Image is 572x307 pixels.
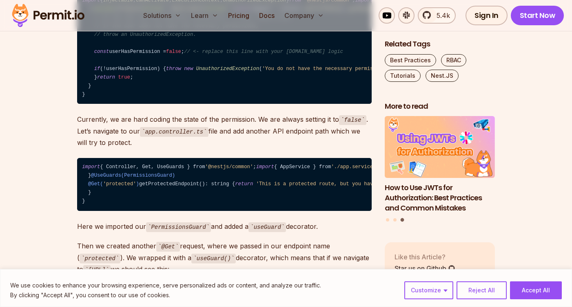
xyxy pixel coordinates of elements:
[77,158,372,211] code: { Controller, Get, UseGuards } from ; { AppService } from ; { PermissionsGuard } from ; export { ...
[510,281,562,299] button: Accept All
[83,265,111,273] a: [URL]
[10,281,321,290] p: We use cookies to enhance your browsing experience, serve personalized ads or content, and analyz...
[457,281,507,299] button: Reject All
[256,164,274,170] span: import
[82,164,100,170] span: import
[88,181,139,187] span: @Get( )
[83,265,111,275] code: [URL]
[156,242,180,252] code: @Get
[191,254,236,263] code: useGuard()
[77,240,372,275] p: Then we created another request, where we passed in our endpoint name ( ). We wrapped it with a d...
[385,101,495,112] h2: More to read
[393,218,397,221] button: Go to slide 2
[386,218,389,221] button: Go to slide 1
[94,32,196,37] span: // throw an UnauthorizedException.
[248,222,286,232] code: useGuard
[94,49,109,55] span: const
[77,221,372,232] p: Here we imported our and added a decorator.
[184,66,193,72] span: new
[10,290,321,300] p: By clicking "Accept All", you consent to our use of cookies.
[385,39,495,49] h2: Related Tags
[8,2,88,29] img: Permit logo
[166,49,181,55] span: false
[395,252,455,262] p: Like this Article?
[205,164,253,170] span: '@nestjs/common'
[339,115,366,125] code: false
[235,181,253,187] span: return
[225,7,253,24] a: Pricing
[432,11,450,20] span: 5.4k
[511,6,564,25] a: Start Now
[262,66,394,72] span: 'You do not have the necessary permissions.'
[80,254,120,263] code: protected
[196,66,259,72] span: UnauthorizedException
[256,181,403,187] span: 'This is a protected route, but you have access.'
[385,70,421,82] a: Tutorials
[281,7,327,24] button: Company
[395,263,455,273] a: Star us on Github
[118,75,130,80] span: true
[94,66,100,72] span: if
[426,70,459,82] a: Nest.JS
[184,49,343,55] span: // <- replace this line with your [DOMAIN_NAME] logic
[140,127,208,137] code: app.controller.ts
[91,173,175,178] span: @UseGuards(PermissionsGuard)
[103,181,136,187] span: 'protected'
[146,222,211,232] code: PermissionsGuard
[404,281,453,299] button: Customize
[385,116,495,213] a: How to Use JWTs for Authorization: Best Practices and Common MistakesHow to Use JWTs for Authoriz...
[97,75,115,80] span: return
[331,164,376,170] span: './app.service'
[400,218,404,222] button: Go to slide 3
[385,116,495,178] img: How to Use JWTs for Authorization: Best Practices and Common Mistakes
[188,7,222,24] button: Learn
[166,66,181,72] span: throw
[77,114,372,148] p: Currently, we are hard coding the state of the permission. We are always setting it to . Let’s na...
[256,7,278,24] a: Docs
[466,6,508,25] a: Sign In
[418,7,456,24] a: 5.4k
[385,54,436,66] a: Best Practices
[441,54,466,66] a: RBAC
[385,116,495,213] li: 3 of 3
[385,183,495,213] h3: How to Use JWTs for Authorization: Best Practices and Common Mistakes
[385,116,495,223] div: Posts
[140,7,184,24] button: Solutions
